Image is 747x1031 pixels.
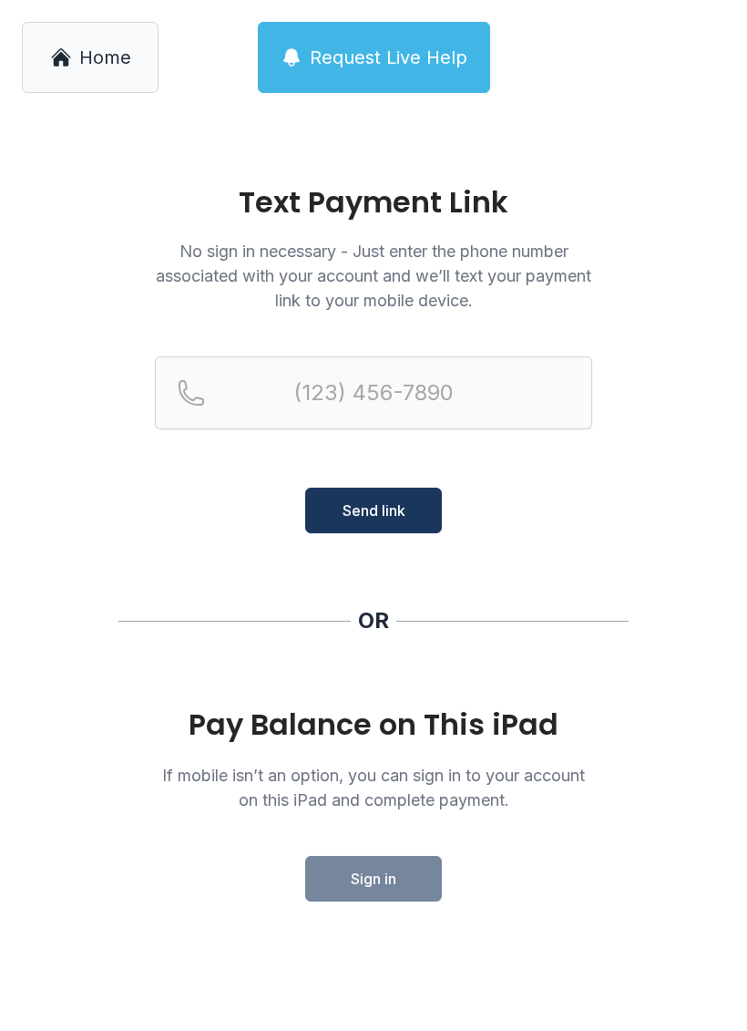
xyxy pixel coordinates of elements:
[358,606,389,635] div: OR
[155,239,592,313] p: No sign in necessary - Just enter the phone number associated with your account and we’ll text yo...
[155,356,592,429] input: Reservation phone number
[343,500,405,521] span: Send link
[155,763,592,812] p: If mobile isn’t an option, you can sign in to your account on this iPad and complete payment.
[155,708,592,741] div: Pay Balance on This iPad
[155,188,592,217] h1: Text Payment Link
[79,45,131,70] span: Home
[310,45,467,70] span: Request Live Help
[351,868,396,890] span: Sign in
